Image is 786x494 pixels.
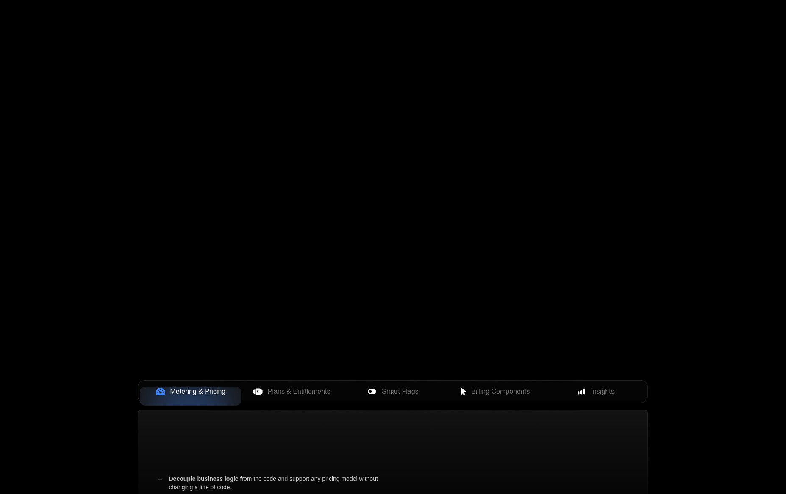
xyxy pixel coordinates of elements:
button: Insights [545,382,646,401]
button: Plans & Entitlements [241,382,342,401]
span: Metering & Pricing [170,386,226,397]
button: Smart Flags [342,382,444,401]
span: Smart Flags [382,386,418,397]
span: Plans & Entitlements [268,386,331,397]
button: Billing Components [444,382,545,401]
span: Insights [591,386,614,397]
div: from the code and support any pricing model without changing a line of code. [158,475,399,491]
span: Billing Components [471,386,530,397]
span: Decouple business logic [169,475,238,482]
button: Metering & Pricing [140,382,241,401]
